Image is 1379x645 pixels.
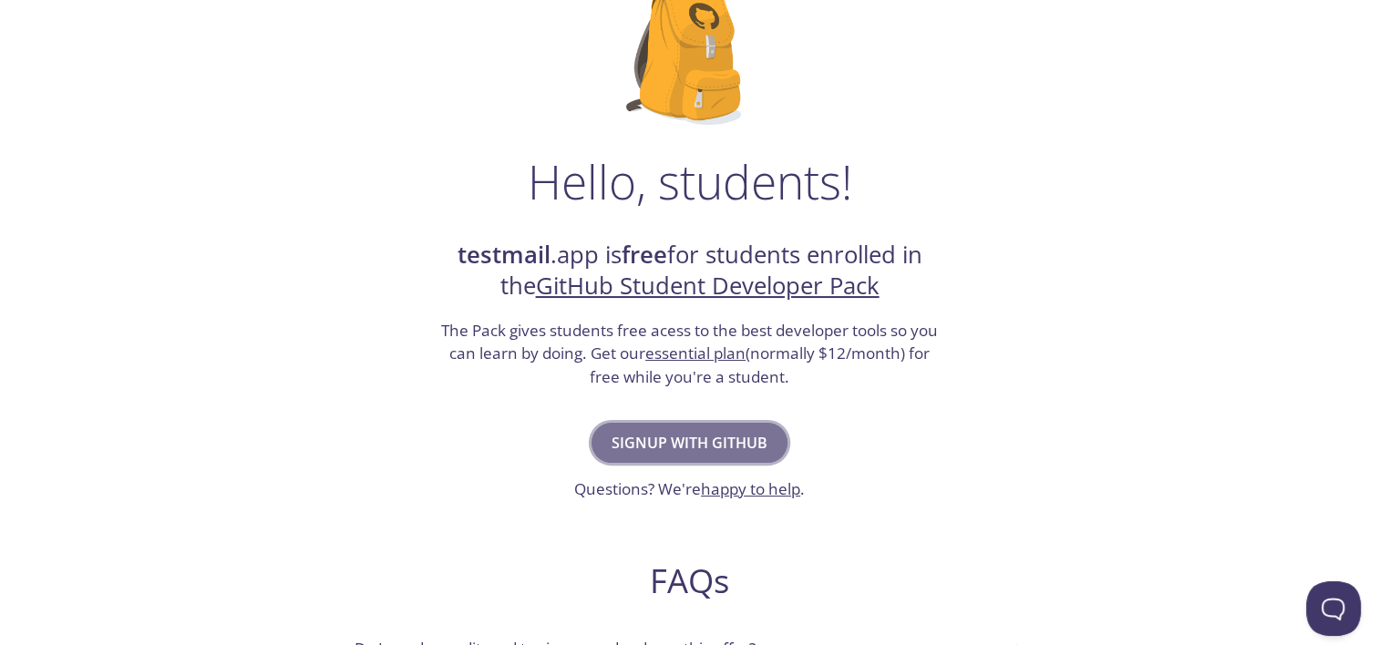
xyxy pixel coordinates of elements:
a: happy to help [701,478,800,499]
h1: Hello, students! [528,154,852,209]
strong: free [622,239,667,271]
h3: Questions? We're . [574,477,805,501]
span: Signup with GitHub [612,430,767,456]
strong: testmail [458,239,551,271]
button: Signup with GitHub [592,423,787,463]
a: essential plan [645,343,746,363]
a: GitHub Student Developer Pack [536,270,880,302]
h3: The Pack gives students free acess to the best developer tools so you can learn by doing. Get our... [439,319,941,389]
iframe: Help Scout Beacon - Open [1306,581,1361,636]
h2: FAQs [340,560,1040,601]
h2: .app is for students enrolled in the [439,240,941,302]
